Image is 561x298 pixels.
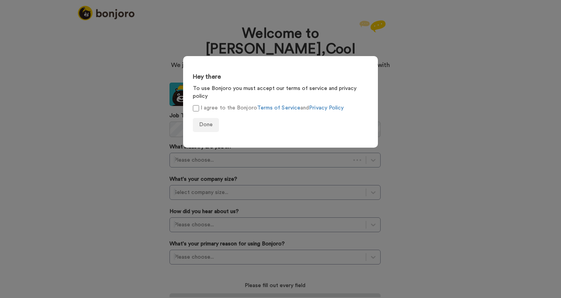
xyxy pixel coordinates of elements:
input: I agree to the BonjoroTerms of ServiceandPrivacy Policy [193,105,199,111]
button: Done [193,118,219,132]
a: Privacy Policy [309,105,344,111]
h3: Hey there [193,74,368,81]
p: To use Bonjoro you must accept our terms of service and privacy policy [193,85,368,100]
label: I agree to the Bonjoro and [193,104,344,112]
span: Done [199,122,213,127]
a: Terms of Service [257,105,300,111]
